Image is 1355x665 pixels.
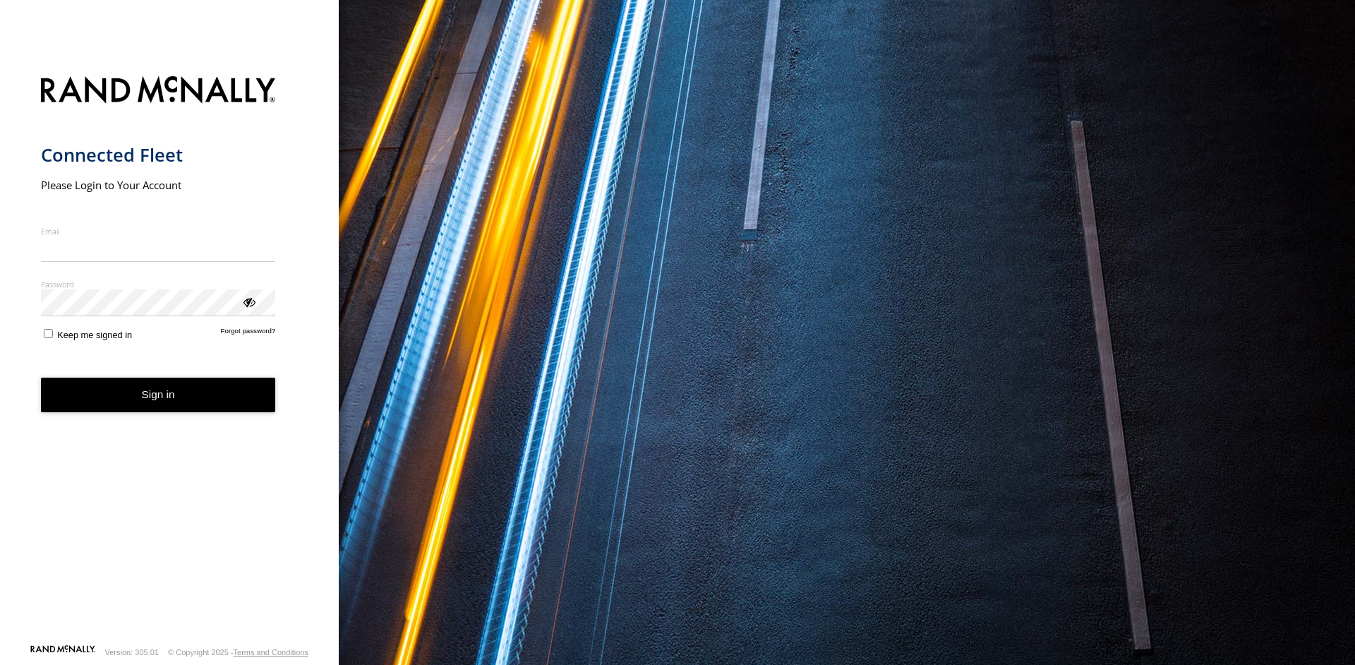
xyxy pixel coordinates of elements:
h1: Connected Fleet [41,143,276,167]
label: Password [41,279,276,289]
a: Terms and Conditions [234,648,308,657]
img: Rand McNally [41,73,276,109]
form: main [41,68,299,644]
div: © Copyright 2025 - [168,648,308,657]
span: Keep me signed in [57,330,132,340]
a: Visit our Website [30,645,95,659]
h2: Please Login to Your Account [41,178,276,192]
a: Forgot password? [221,327,276,340]
div: ViewPassword [241,294,255,308]
label: Email [41,226,276,236]
div: Version: 305.01 [105,648,159,657]
button: Sign in [41,378,276,412]
input: Keep me signed in [44,329,53,338]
